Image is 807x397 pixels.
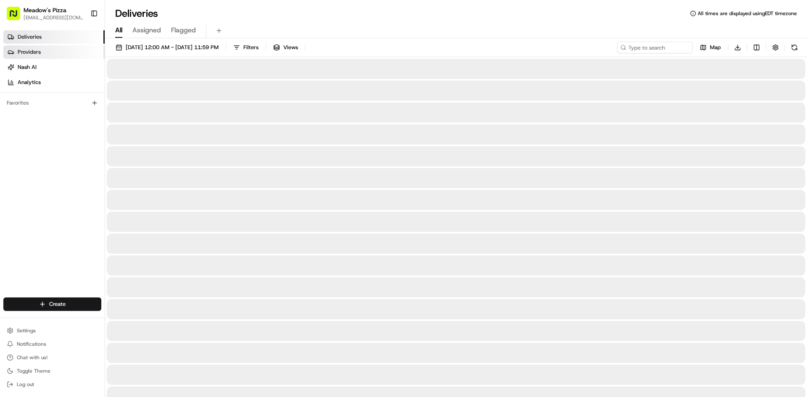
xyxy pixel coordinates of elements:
[5,162,68,177] a: 📗Knowledge Base
[68,130,85,137] span: [DATE]
[29,80,138,89] div: Start new chat
[8,34,153,47] p: Welcome 👋
[171,25,196,35] span: Flagged
[132,25,161,35] span: Assigned
[17,341,46,347] span: Notifications
[3,45,105,59] a: Providers
[130,108,153,118] button: See all
[3,60,105,74] a: Nash AI
[3,297,101,311] button: Create
[18,33,42,41] span: Deliveries
[17,327,36,334] span: Settings
[243,44,258,51] span: Filters
[24,6,66,14] button: Meadow's Pizza
[17,354,47,361] span: Chat with us!
[59,185,102,192] a: Powered byPylon
[710,44,721,51] span: Map
[18,63,37,71] span: Nash AI
[283,44,298,51] span: Views
[29,89,106,95] div: We're available if you need us!
[3,365,101,377] button: Toggle Theme
[79,165,135,174] span: API Documentation
[8,166,15,173] div: 📗
[143,83,153,93] button: Start new chat
[3,96,101,110] div: Favorites
[3,352,101,363] button: Chat with us!
[789,42,800,53] button: Refresh
[17,368,50,374] span: Toggle Theme
[84,186,102,192] span: Pylon
[115,7,158,20] h1: Deliveries
[8,8,25,25] img: Nash
[229,42,262,53] button: Filters
[112,42,222,53] button: [DATE] 12:00 AM - [DATE] 11:59 PM
[3,76,105,89] a: Analytics
[115,25,122,35] span: All
[24,14,84,21] button: [EMAIL_ADDRESS][DOMAIN_NAME]
[17,381,34,388] span: Log out
[617,42,693,53] input: Type to search
[3,379,101,390] button: Log out
[49,300,66,308] span: Create
[18,48,41,56] span: Providers
[8,80,24,95] img: 1736555255976-a54dd68f-1ca7-489b-9aae-adbdc363a1c4
[71,166,78,173] div: 💻
[22,54,139,63] input: Clear
[68,162,138,177] a: 💻API Documentation
[18,79,41,86] span: Analytics
[26,130,61,137] span: Regen Pajulas
[8,109,56,116] div: Past conversations
[698,10,797,17] span: All times are displayed using EDT timezone
[17,131,24,137] img: 1736555255976-a54dd68f-1ca7-489b-9aae-adbdc363a1c4
[3,325,101,337] button: Settings
[3,338,101,350] button: Notifications
[269,42,302,53] button: Views
[8,122,22,136] img: Regen Pajulas
[696,42,725,53] button: Map
[3,30,105,44] a: Deliveries
[17,165,64,174] span: Knowledge Base
[63,130,66,137] span: •
[126,44,219,51] span: [DATE] 12:00 AM - [DATE] 11:59 PM
[3,3,87,24] button: Meadow's Pizza[EMAIL_ADDRESS][DOMAIN_NAME]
